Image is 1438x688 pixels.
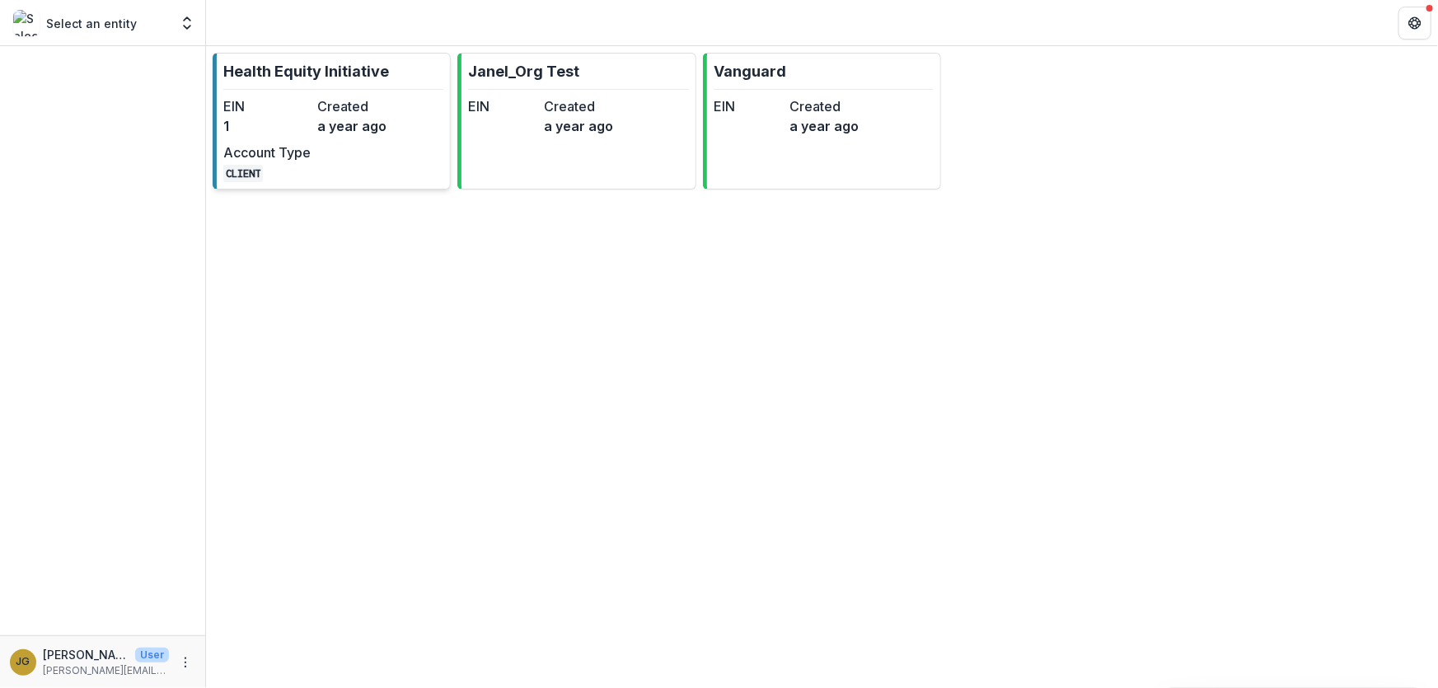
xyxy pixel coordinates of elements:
[544,116,613,136] dd: a year ago
[223,143,311,162] dt: Account Type
[317,116,405,136] dd: a year ago
[43,646,129,663] p: [PERSON_NAME]
[317,96,405,116] dt: Created
[703,53,941,190] a: VanguardEINCreateda year ago
[223,165,263,182] code: CLIENT
[16,657,30,667] div: Jenna Grant
[223,60,389,82] p: Health Equity Initiative
[544,96,613,116] dt: Created
[176,653,195,672] button: More
[789,96,859,116] dt: Created
[135,648,169,662] p: User
[789,116,859,136] dd: a year ago
[223,96,311,116] dt: EIN
[468,96,537,116] dt: EIN
[1398,7,1431,40] button: Get Help
[13,10,40,36] img: Select an entity
[223,116,311,136] dd: 1
[714,60,786,82] p: Vanguard
[176,7,199,40] button: Open entity switcher
[457,53,696,190] a: Janel_Org TestEINCreateda year ago
[714,96,783,116] dt: EIN
[43,663,169,678] p: [PERSON_NAME][EMAIL_ADDRESS][PERSON_NAME][DATE][DOMAIN_NAME]
[46,15,137,32] p: Select an entity
[213,53,451,190] a: Health Equity InitiativeEIN1Createda year agoAccount TypeCLIENT
[468,60,579,82] p: Janel_Org Test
